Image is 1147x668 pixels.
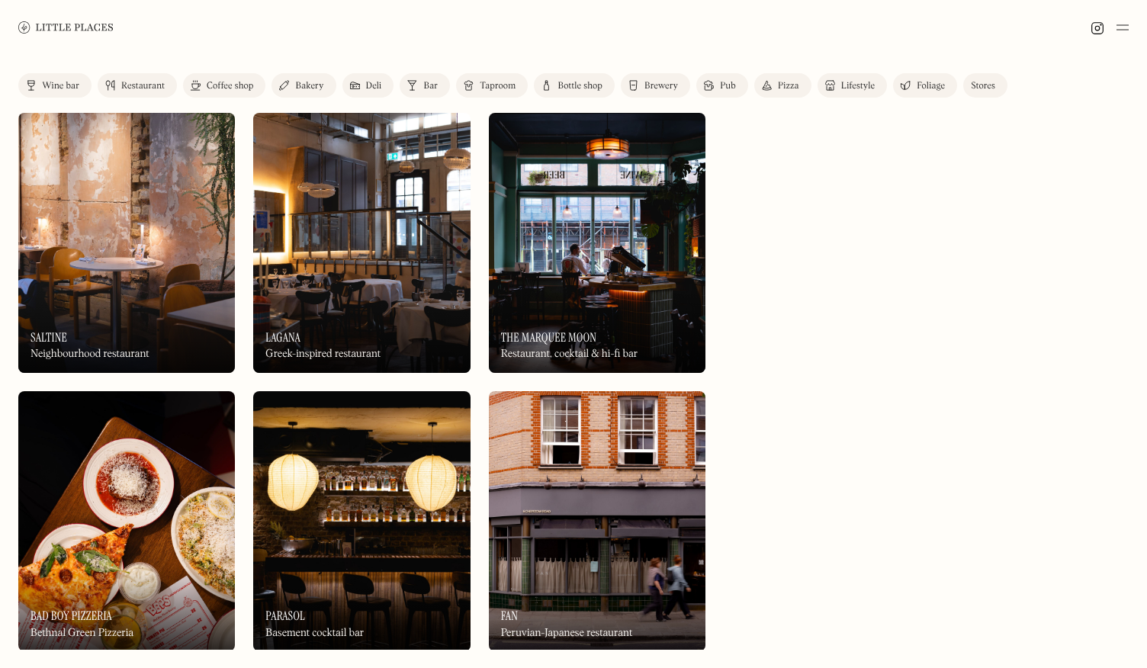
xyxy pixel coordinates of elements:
[557,82,602,91] div: Bottle shop
[893,73,957,98] a: Foliage
[644,82,678,91] div: Brewery
[265,627,364,640] div: Basement cocktail bar
[489,113,705,373] img: The Marquee Moon
[265,348,381,361] div: Greek-inspired restaurant
[917,82,945,91] div: Foliage
[18,113,235,373] img: Saltine
[253,113,470,373] img: Lagana
[18,391,235,651] a: Bad Boy PizzeriaBad Boy PizzeriaBad Boy PizzeriaBethnal Green Pizzeria
[31,348,149,361] div: Neighbourhood restaurant
[18,73,92,98] a: Wine bar
[621,73,690,98] a: Brewery
[342,73,394,98] a: Deli
[183,73,265,98] a: Coffee shop
[501,348,638,361] div: Restaurant, cocktail & hi-fi bar
[31,627,133,640] div: Bethnal Green Pizzeria
[265,330,300,345] h3: Lagana
[778,82,799,91] div: Pizza
[489,391,705,651] a: FanFanFanPeruvian-Japanese restaurant
[480,82,516,91] div: Taproom
[253,391,470,651] a: ParasolParasolParasolBasement cocktail bar
[271,73,336,98] a: Bakery
[696,73,748,98] a: Pub
[31,609,112,623] h3: Bad Boy Pizzeria
[253,391,470,651] img: Parasol
[366,82,382,91] div: Deli
[18,113,235,373] a: SaltineSaltineSaltineNeighbourhood restaurant
[501,609,518,623] h3: Fan
[841,82,875,91] div: Lifestyle
[489,113,705,373] a: The Marquee MoonThe Marquee MoonThe Marquee MoonRestaurant, cocktail & hi-fi bar
[31,330,67,345] h3: Saltine
[818,73,887,98] a: Lifestyle
[501,330,596,345] h3: The Marquee Moon
[18,391,235,651] img: Bad Boy Pizzeria
[963,73,1007,98] a: Stores
[295,82,323,91] div: Bakery
[265,609,305,623] h3: Parasol
[754,73,811,98] a: Pizza
[456,73,528,98] a: Taproom
[98,73,177,98] a: Restaurant
[42,82,79,91] div: Wine bar
[971,82,995,91] div: Stores
[400,73,450,98] a: Bar
[121,82,165,91] div: Restaurant
[534,73,615,98] a: Bottle shop
[720,82,736,91] div: Pub
[253,113,470,373] a: LaganaLaganaLaganaGreek-inspired restaurant
[423,82,438,91] div: Bar
[489,391,705,651] img: Fan
[207,82,253,91] div: Coffee shop
[501,627,633,640] div: Peruvian-Japanese restaurant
